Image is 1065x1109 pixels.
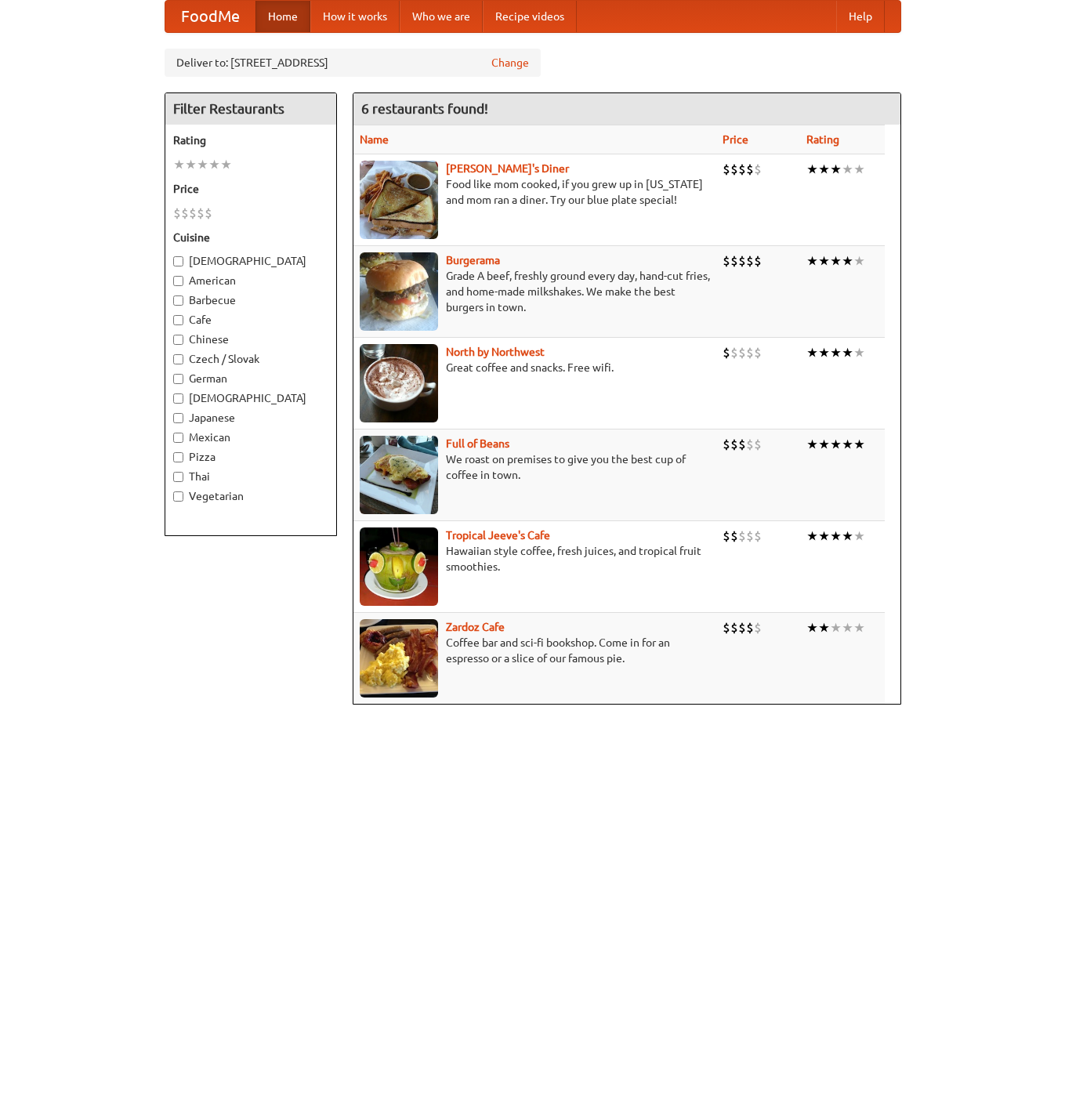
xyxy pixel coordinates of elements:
[738,619,746,636] li: $
[360,436,438,514] img: beans.jpg
[173,156,185,173] li: ★
[738,344,746,361] li: $
[754,527,762,545] li: $
[738,436,746,453] li: $
[830,436,842,453] li: ★
[173,273,328,288] label: American
[723,619,730,636] li: $
[360,161,438,239] img: sallys.jpg
[818,344,830,361] li: ★
[853,619,865,636] li: ★
[842,436,853,453] li: ★
[818,527,830,545] li: ★
[173,315,183,325] input: Cafe
[173,312,328,328] label: Cafe
[220,156,232,173] li: ★
[806,436,818,453] li: ★
[173,354,183,364] input: Czech / Slovak
[446,254,500,266] b: Burgerama
[730,619,738,636] li: $
[173,295,183,306] input: Barbecue
[836,1,885,32] a: Help
[723,436,730,453] li: $
[185,156,197,173] li: ★
[361,101,488,116] ng-pluralize: 6 restaurants found!
[360,344,438,422] img: north.jpg
[842,527,853,545] li: ★
[830,252,842,270] li: ★
[730,344,738,361] li: $
[818,161,830,178] li: ★
[842,161,853,178] li: ★
[173,335,183,345] input: Chinese
[754,436,762,453] li: $
[173,256,183,266] input: [DEMOGRAPHIC_DATA]
[360,527,438,606] img: jeeves.jpg
[173,429,328,445] label: Mexican
[754,252,762,270] li: $
[310,1,400,32] a: How it works
[360,176,710,208] p: Food like mom cooked, if you grew up in [US_STATE] and mom ran a diner. Try our blue plate special!
[189,205,197,222] li: $
[746,619,754,636] li: $
[173,181,328,197] h5: Price
[446,437,509,450] a: Full of Beans
[446,346,545,358] b: North by Northwest
[806,619,818,636] li: ★
[738,252,746,270] li: $
[483,1,577,32] a: Recipe videos
[842,619,853,636] li: ★
[730,161,738,178] li: $
[754,619,762,636] li: $
[746,252,754,270] li: $
[360,252,438,331] img: burgerama.jpg
[830,161,842,178] li: ★
[173,491,183,502] input: Vegetarian
[738,161,746,178] li: $
[723,161,730,178] li: $
[208,156,220,173] li: ★
[806,527,818,545] li: ★
[806,133,839,146] a: Rating
[818,252,830,270] li: ★
[173,132,328,148] h5: Rating
[818,619,830,636] li: ★
[806,252,818,270] li: ★
[360,635,710,666] p: Coffee bar and sci-fi bookshop. Come in for an espresso or a slice of our famous pie.
[197,205,205,222] li: $
[446,162,569,175] a: [PERSON_NAME]'s Diner
[746,161,754,178] li: $
[173,469,328,484] label: Thai
[806,344,818,361] li: ★
[730,527,738,545] li: $
[842,252,853,270] li: ★
[173,488,328,504] label: Vegetarian
[173,371,328,386] label: German
[173,230,328,245] h5: Cuisine
[730,436,738,453] li: $
[818,436,830,453] li: ★
[723,344,730,361] li: $
[746,344,754,361] li: $
[400,1,483,32] a: Who we are
[173,351,328,367] label: Czech / Slovak
[738,527,746,545] li: $
[853,252,865,270] li: ★
[165,1,255,32] a: FoodMe
[360,619,438,698] img: zardoz.jpg
[723,252,730,270] li: $
[173,390,328,406] label: [DEMOGRAPHIC_DATA]
[173,292,328,308] label: Barbecue
[360,268,710,315] p: Grade A beef, freshly ground every day, hand-cut fries, and home-made milkshakes. We make the bes...
[853,161,865,178] li: ★
[173,410,328,426] label: Japanese
[446,529,550,542] b: Tropical Jeeve's Cafe
[730,252,738,270] li: $
[181,205,189,222] li: $
[173,393,183,404] input: [DEMOGRAPHIC_DATA]
[173,205,181,222] li: $
[842,344,853,361] li: ★
[830,619,842,636] li: ★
